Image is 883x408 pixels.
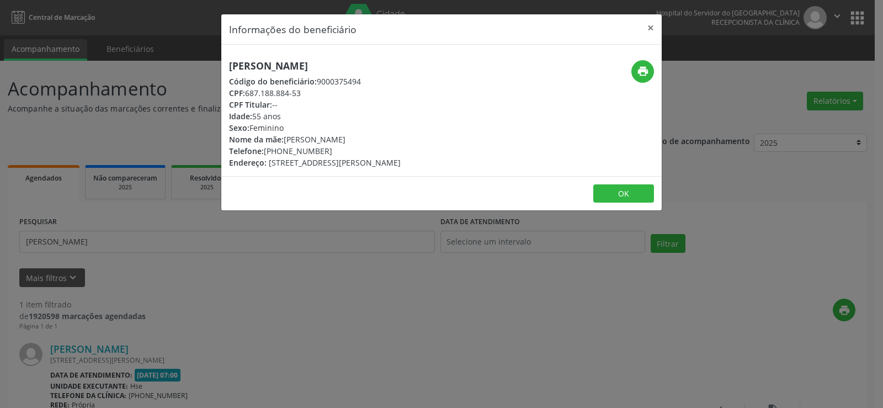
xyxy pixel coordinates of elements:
h5: [PERSON_NAME] [229,60,401,72]
h5: Informações do beneficiário [229,22,357,36]
span: Sexo: [229,123,249,133]
span: Telefone: [229,146,264,156]
i: print [637,65,649,77]
div: 55 anos [229,110,401,122]
span: CPF: [229,88,245,98]
div: [PERSON_NAME] [229,134,401,145]
div: Feminino [229,122,401,134]
button: Close [640,14,662,41]
div: 9000375494 [229,76,401,87]
span: Endereço: [229,157,267,168]
span: Código do beneficiário: [229,76,317,87]
span: CPF Titular: [229,99,272,110]
div: -- [229,99,401,110]
button: print [631,60,654,83]
span: [STREET_ADDRESS][PERSON_NAME] [269,157,401,168]
span: Nome da mãe: [229,134,284,145]
div: [PHONE_NUMBER] [229,145,401,157]
span: Idade: [229,111,252,121]
button: OK [593,184,654,203]
div: 687.188.884-53 [229,87,401,99]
